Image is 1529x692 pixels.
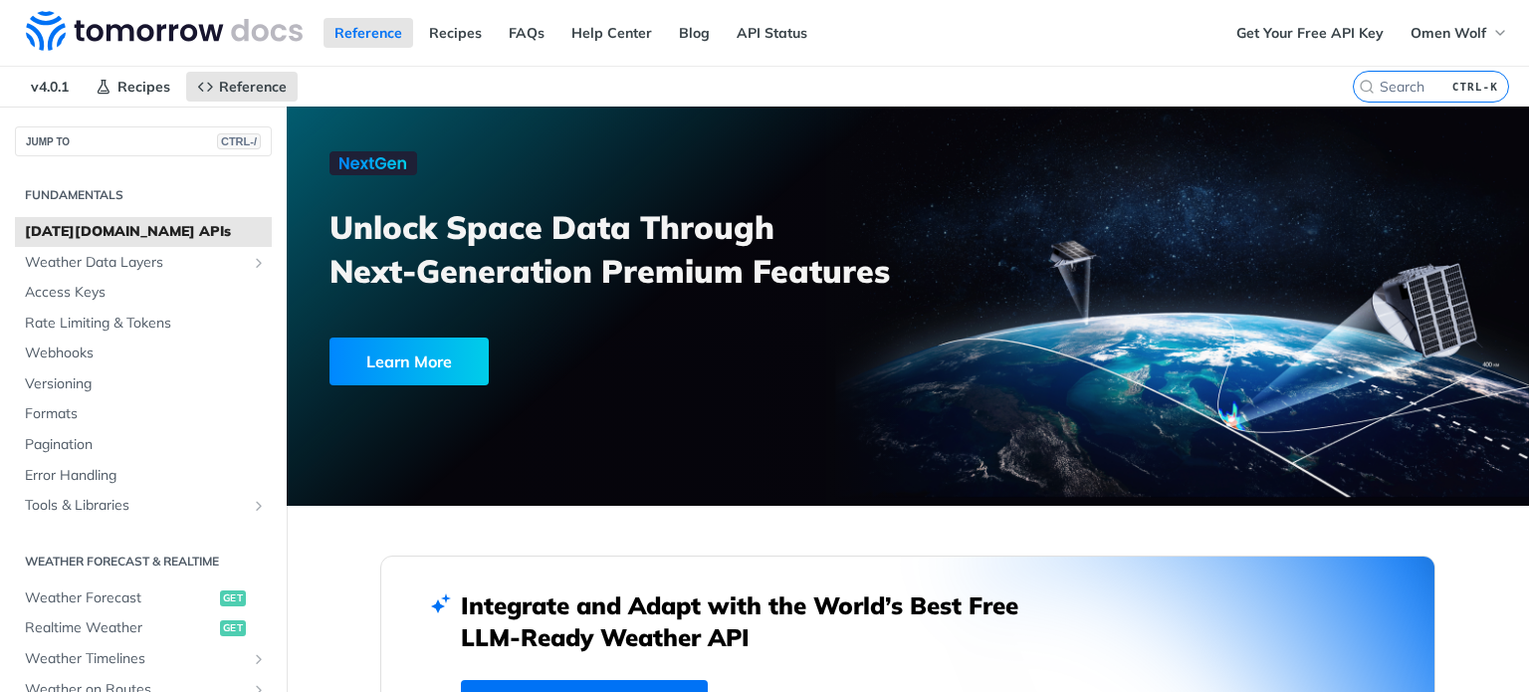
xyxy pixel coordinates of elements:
img: Tomorrow.io Weather API Docs [26,11,303,51]
a: [DATE][DOMAIN_NAME] APIs [15,217,272,247]
a: Weather Forecastget [15,583,272,613]
span: Pagination [25,435,267,455]
h2: Integrate and Adapt with the World’s Best Free LLM-Ready Weather API [461,589,1048,653]
span: Webhooks [25,344,267,363]
a: Blog [668,18,721,48]
span: Omen Wolf [1411,24,1486,42]
span: get [220,620,246,636]
h3: Unlock Space Data Through Next-Generation Premium Features [329,205,930,293]
a: Recipes [418,18,493,48]
span: Access Keys [25,283,267,303]
button: Omen Wolf [1400,18,1519,48]
span: [DATE][DOMAIN_NAME] APIs [25,222,267,242]
span: v4.0.1 [20,72,80,102]
a: Formats [15,399,272,429]
button: Show subpages for Tools & Libraries [251,498,267,514]
span: Tools & Libraries [25,496,246,516]
a: Learn More [329,338,809,385]
h2: Weather Forecast & realtime [15,553,272,571]
div: Learn More [329,338,489,385]
a: Weather TimelinesShow subpages for Weather Timelines [15,644,272,674]
a: Pagination [15,430,272,460]
span: CTRL-/ [217,133,261,149]
a: Error Handling [15,461,272,491]
button: JUMP TOCTRL-/ [15,126,272,156]
a: API Status [726,18,818,48]
a: Reference [324,18,413,48]
span: Realtime Weather [25,618,215,638]
a: Realtime Weatherget [15,613,272,643]
img: NextGen [329,151,417,175]
span: Formats [25,404,267,424]
a: Webhooks [15,339,272,368]
a: Recipes [85,72,181,102]
span: Versioning [25,374,267,394]
a: Help Center [560,18,663,48]
a: Versioning [15,369,272,399]
a: Tools & LibrariesShow subpages for Tools & Libraries [15,491,272,521]
span: Recipes [117,78,170,96]
span: Rate Limiting & Tokens [25,314,267,334]
a: Weather Data LayersShow subpages for Weather Data Layers [15,248,272,278]
svg: Search [1359,79,1375,95]
span: Reference [219,78,287,96]
span: Weather Timelines [25,649,246,669]
h2: Fundamentals [15,186,272,204]
a: Get Your Free API Key [1225,18,1395,48]
span: get [220,590,246,606]
button: Show subpages for Weather Timelines [251,651,267,667]
a: Reference [186,72,298,102]
span: Error Handling [25,466,267,486]
span: Weather Forecast [25,588,215,608]
span: Weather Data Layers [25,253,246,273]
kbd: CTRL-K [1447,77,1503,97]
a: FAQs [498,18,555,48]
button: Show subpages for Weather Data Layers [251,255,267,271]
a: Access Keys [15,278,272,308]
a: Rate Limiting & Tokens [15,309,272,339]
